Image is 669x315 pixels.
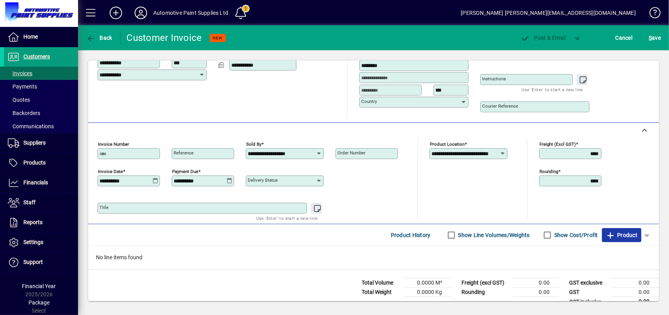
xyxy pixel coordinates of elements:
[461,7,636,19] div: [PERSON_NAME] [PERSON_NAME][EMAIL_ADDRESS][DOMAIN_NAME]
[4,253,78,272] a: Support
[458,288,512,297] td: Rounding
[644,2,659,27] a: Knowledge Base
[256,214,318,223] mat-hint: Use 'Enter' to start a new line
[482,76,506,81] mat-label: Instructions
[405,278,451,288] td: 0.0000 M³
[172,169,198,174] mat-label: Payment due
[99,205,108,210] mat-label: Title
[8,70,32,76] span: Invoices
[612,288,659,297] td: 0.00
[23,140,46,146] span: Suppliers
[8,83,37,90] span: Payments
[4,213,78,232] a: Reports
[539,169,558,174] mat-label: Rounding
[458,278,512,288] td: Freight (excl GST)
[612,278,659,288] td: 0.00
[522,85,583,94] mat-hint: Use 'Enter' to start a new line
[361,99,377,104] mat-label: Country
[4,80,78,93] a: Payments
[337,150,366,156] mat-label: Order number
[4,106,78,120] a: Backorders
[23,259,43,265] span: Support
[612,297,659,307] td: 0.00
[127,32,202,44] div: Customer Invoice
[8,123,54,129] span: Communications
[8,110,40,116] span: Backorders
[565,288,612,297] td: GST
[614,31,635,45] button: Cancel
[23,239,43,245] span: Settings
[22,283,56,289] span: Financial Year
[4,120,78,133] a: Communications
[647,31,663,45] button: Save
[78,31,121,45] app-page-header-button: Back
[23,159,46,166] span: Products
[98,169,123,174] mat-label: Invoice date
[517,31,570,45] button: Post & Email
[98,142,129,147] mat-label: Invoice number
[539,142,576,147] mat-label: Freight (excl GST)
[565,297,612,307] td: GST inclusive
[23,53,50,60] span: Customers
[213,35,223,41] span: NEW
[23,34,38,40] span: Home
[430,142,465,147] mat-label: Product location
[358,278,405,288] td: Total Volume
[23,219,43,225] span: Reports
[248,177,278,183] mat-label: Delivery status
[4,233,78,252] a: Settings
[388,228,434,242] button: Product History
[405,288,451,297] td: 0.0000 Kg
[88,246,659,269] div: No line items found
[649,35,652,41] span: S
[4,27,78,47] a: Home
[534,35,538,41] span: P
[174,150,193,156] mat-label: Reference
[4,193,78,212] a: Staff
[602,228,641,242] button: Product
[457,231,530,239] label: Show Line Volumes/Weights
[4,93,78,106] a: Quotes
[391,229,431,241] span: Product History
[606,229,637,241] span: Product
[4,67,78,80] a: Invoices
[512,278,559,288] td: 0.00
[4,133,78,153] a: Suppliers
[616,32,633,44] span: Cancel
[153,7,228,19] div: Automotive Paint Supplies Ltd
[553,231,598,239] label: Show Cost/Profit
[23,179,48,186] span: Financials
[8,97,30,103] span: Quotes
[246,142,261,147] mat-label: Sold by
[84,31,114,45] button: Back
[565,278,612,288] td: GST exclusive
[521,35,566,41] span: ost & Email
[28,299,50,306] span: Package
[358,288,405,297] td: Total Weight
[23,199,35,205] span: Staff
[512,288,559,297] td: 0.00
[4,173,78,193] a: Financials
[128,6,153,20] button: Profile
[103,6,128,20] button: Add
[4,153,78,173] a: Products
[86,35,112,41] span: Back
[482,103,518,109] mat-label: Courier Reference
[649,32,661,44] span: ave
